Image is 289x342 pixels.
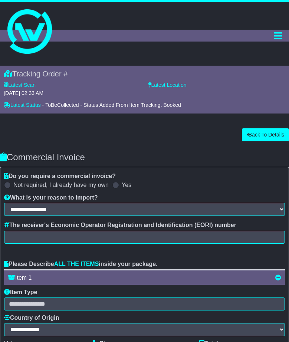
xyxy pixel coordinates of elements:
label: Latest Status [4,102,41,108]
button: Toggle navigation [271,30,285,42]
label: The receiver's Economic Operator Registration and Identification (EORI) number [4,221,236,228]
span: ALL THE ITEMS [54,261,99,267]
label: Latest Scan [4,82,36,88]
span: [DATE] 02:33 AM [4,90,43,96]
div: Item 1 [4,269,285,285]
label: Not required, I already have my own [13,181,109,188]
a: Remove this item [275,274,281,281]
label: Latest Location [148,82,187,88]
label: Country of Origin [4,314,59,321]
label: Yes [122,181,131,188]
div: Tracking Order # [4,69,285,78]
button: Back To Details [242,128,289,141]
label: What is your reason to import? [4,194,98,201]
label: Please Describe inside your package. [4,260,158,267]
label: Item Type [4,289,37,296]
label: Do you require a commercial invoice? [4,172,116,180]
span: ToBeCollected - Status Added From Item Tracking. Booked [45,102,181,108]
span: - [42,102,44,108]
